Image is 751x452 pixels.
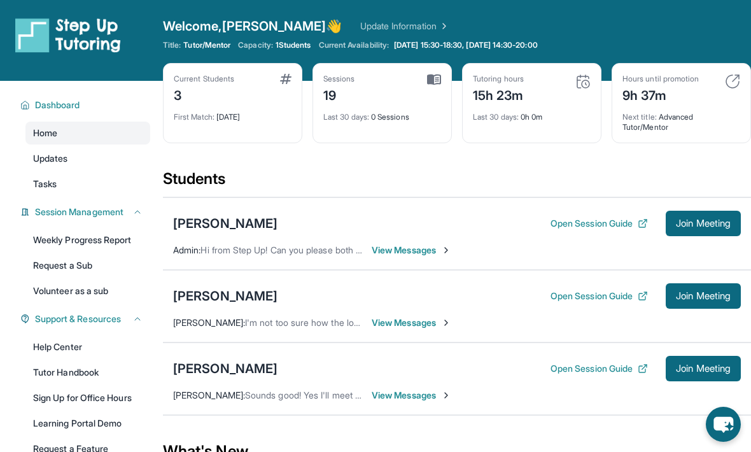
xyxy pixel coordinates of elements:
[25,386,150,409] a: Sign Up for Office Hours
[173,317,245,328] span: [PERSON_NAME] :
[173,244,200,255] span: Admin :
[35,206,123,218] span: Session Management
[163,40,181,50] span: Title:
[551,290,648,302] button: Open Session Guide
[25,412,150,435] a: Learning Portal Demo
[30,313,143,325] button: Support & Resources
[372,316,451,329] span: View Messages
[473,112,519,122] span: Last 30 days :
[33,178,57,190] span: Tasks
[25,173,150,195] a: Tasks
[551,362,648,375] button: Open Session Guide
[551,217,648,230] button: Open Session Guide
[473,104,591,122] div: 0h 0m
[173,215,277,232] div: [PERSON_NAME]
[15,17,121,53] img: logo
[323,112,369,122] span: Last 30 days :
[725,74,740,89] img: card
[276,40,311,50] span: 1 Students
[183,40,230,50] span: Tutor/Mentor
[35,99,80,111] span: Dashboard
[30,206,143,218] button: Session Management
[372,389,451,402] span: View Messages
[33,152,68,165] span: Updates
[25,335,150,358] a: Help Center
[441,390,451,400] img: Chevron-Right
[622,104,740,132] div: Advanced Tutor/Mentor
[394,40,538,50] span: [DATE] 15:30-18:30, [DATE] 14:30-20:00
[666,283,741,309] button: Join Meeting
[174,104,291,122] div: [DATE]
[391,40,540,50] a: [DATE] 15:30-18:30, [DATE] 14:30-20:00
[280,74,291,84] img: card
[173,390,245,400] span: [PERSON_NAME] :
[174,74,234,84] div: Current Students
[174,112,214,122] span: First Match :
[323,104,441,122] div: 0 Sessions
[25,361,150,384] a: Tutor Handbook
[473,84,524,104] div: 15h 23m
[25,122,150,145] a: Home
[323,84,355,104] div: 19
[25,254,150,277] a: Request a Sub
[676,365,731,372] span: Join Meeting
[174,84,234,104] div: 3
[427,74,441,85] img: card
[622,84,699,104] div: 9h 37m
[319,40,389,50] span: Current Availability:
[173,287,277,305] div: [PERSON_NAME]
[163,17,342,35] span: Welcome, [PERSON_NAME] 👋
[666,211,741,236] button: Join Meeting
[575,74,591,89] img: card
[323,74,355,84] div: Sessions
[372,244,451,257] span: View Messages
[473,74,524,84] div: Tutoring hours
[25,279,150,302] a: Volunteer as a sub
[30,99,143,111] button: Dashboard
[25,147,150,170] a: Updates
[25,229,150,251] a: Weekly Progress Report
[676,292,731,300] span: Join Meeting
[437,20,449,32] img: Chevron Right
[173,360,277,378] div: [PERSON_NAME]
[33,127,57,139] span: Home
[35,313,121,325] span: Support & Resources
[666,356,741,381] button: Join Meeting
[622,74,699,84] div: Hours until promotion
[360,20,449,32] a: Update Information
[441,318,451,328] img: Chevron-Right
[238,40,273,50] span: Capacity:
[676,220,731,227] span: Join Meeting
[706,407,741,442] button: chat-button
[622,112,657,122] span: Next title :
[163,169,751,197] div: Students
[441,245,451,255] img: Chevron-Right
